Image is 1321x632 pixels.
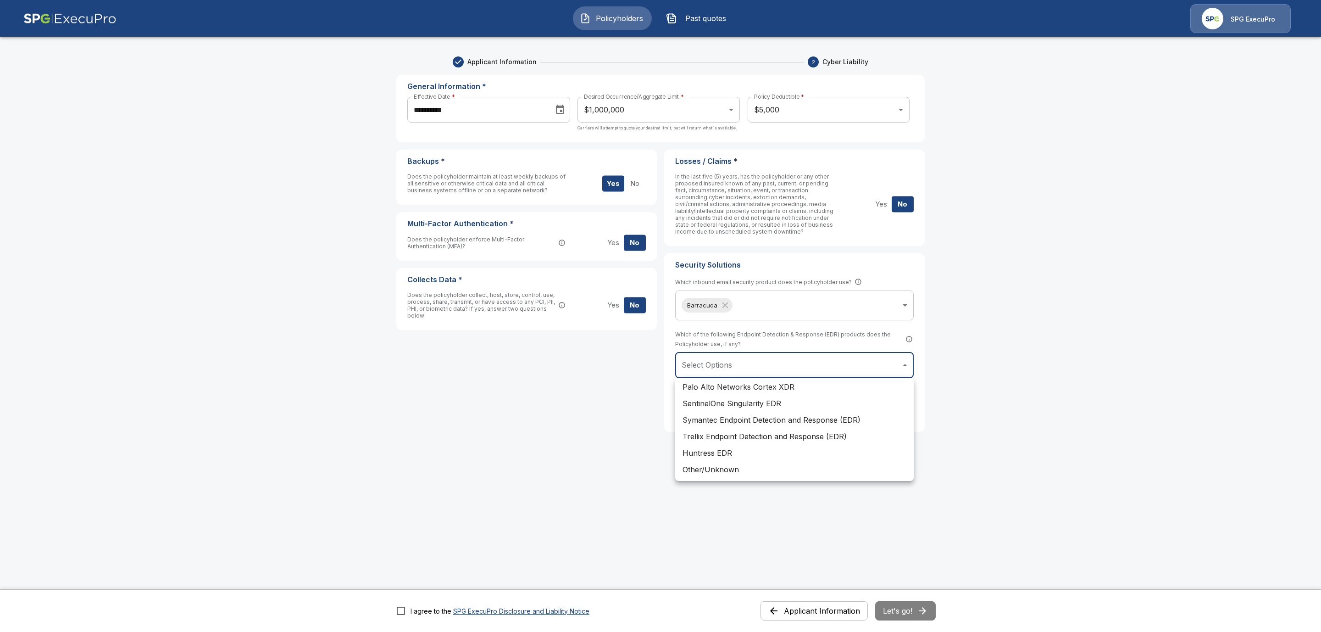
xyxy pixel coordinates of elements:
[675,379,914,395] li: Palo Alto Networks Cortex XDR
[675,412,914,428] li: Symantec Endpoint Detection and Response (EDR)
[675,395,914,412] li: SentinelOne Singularity EDR
[675,445,914,461] li: Huntress EDR
[675,461,914,478] li: Other/Unknown
[675,428,914,445] li: Trellix Endpoint Detection and Response (EDR)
